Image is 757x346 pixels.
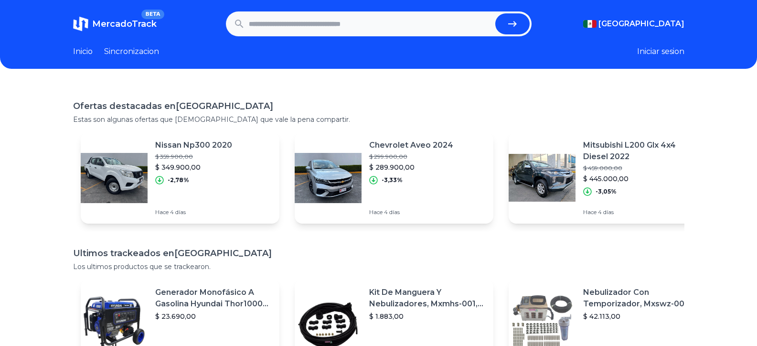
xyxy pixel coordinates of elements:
button: Iniciar sesion [637,46,684,57]
a: Featured imageNissan Np300 2020$ 359.900,00$ 349.900,00-2,78%Hace 4 días [81,132,279,224]
img: Featured image [509,144,576,211]
a: Inicio [73,46,93,57]
img: Featured image [81,144,148,211]
p: Los ultimos productos que se trackearon. [73,262,684,271]
img: Featured image [295,144,362,211]
img: Mexico [583,20,597,28]
p: Hace 4 días [369,208,453,216]
p: $ 289.900,00 [369,162,453,172]
p: $ 299.900,00 [369,153,453,161]
p: $ 459.000,00 [583,164,700,172]
button: [GEOGRAPHIC_DATA] [583,18,684,30]
p: $ 359.900,00 [155,153,232,161]
h1: Ofertas destacadas en [GEOGRAPHIC_DATA] [73,99,684,113]
a: Sincronizacion [104,46,159,57]
p: -3,05% [596,188,617,195]
p: $ 1.883,00 [369,312,486,321]
p: Hace 4 días [155,208,232,216]
p: -2,78% [168,176,189,184]
p: Estas son algunas ofertas que [DEMOGRAPHIC_DATA] que vale la pena compartir. [73,115,684,124]
a: MercadoTrackBETA [73,16,157,32]
span: MercadoTrack [92,19,157,29]
p: Nebulizador Con Temporizador, Mxswz-009, 50m, 40 Boquillas [583,287,700,310]
h1: Ultimos trackeados en [GEOGRAPHIC_DATA] [73,247,684,260]
span: [GEOGRAPHIC_DATA] [598,18,684,30]
p: $ 445.000,00 [583,174,700,184]
img: MercadoTrack [73,16,88,32]
p: -3,33% [382,176,403,184]
a: Featured imageChevrolet Aveo 2024$ 299.900,00$ 289.900,00-3,33%Hace 4 días [295,132,493,224]
p: Generador Monofásico A Gasolina Hyundai Thor10000 P 11.5 Kw [155,287,272,310]
p: Nissan Np300 2020 [155,140,232,151]
span: BETA [141,10,164,19]
p: $ 42.113,00 [583,312,700,321]
p: Mitsubishi L200 Glx 4x4 Diesel 2022 [583,140,700,162]
p: Hace 4 días [583,208,700,216]
p: $ 349.900,00 [155,162,232,172]
p: Kit De Manguera Y Nebulizadores, Mxmhs-001, 6m, 6 Tees, 8 Bo [369,287,486,310]
p: Chevrolet Aveo 2024 [369,140,453,151]
a: Featured imageMitsubishi L200 Glx 4x4 Diesel 2022$ 459.000,00$ 445.000,00-3,05%Hace 4 días [509,132,707,224]
p: $ 23.690,00 [155,312,272,321]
